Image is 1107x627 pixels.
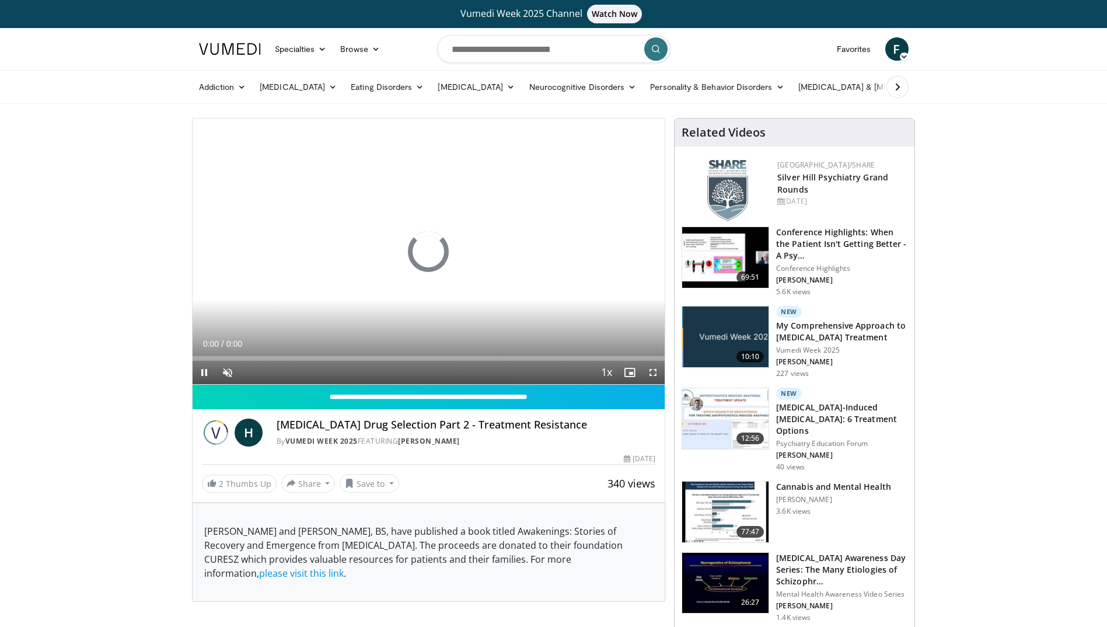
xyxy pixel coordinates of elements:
button: Enable picture-in-picture mode [618,361,641,384]
h4: [MEDICAL_DATA] Drug Selection Part 2 - Treatment Resistance [277,419,656,431]
p: Conference Highlights [776,264,907,273]
p: [PERSON_NAME] and [PERSON_NAME], BS, have published a book titled Awakenings: Stories of Recovery... [204,524,654,580]
p: Psychiatry Education Forum [776,439,907,448]
img: 4362ec9e-0993-4580-bfd4-8e18d57e1d49.150x105_q85_crop-smart_upscale.jpg [682,227,769,288]
a: 26:27 [MEDICAL_DATA] Awareness Day Series: The Many Etiologies of Schizophr… Mental Health Awaren... [682,552,907,622]
a: [PERSON_NAME] [398,436,460,446]
a: Addiction [192,75,253,99]
div: Progress Bar [193,356,665,361]
img: VuMedi Logo [199,43,261,55]
h3: [MEDICAL_DATA]-Induced [MEDICAL_DATA]: 6 Treatment Options [776,402,907,437]
button: Pause [193,361,216,384]
a: Eating Disorders [344,75,431,99]
button: Fullscreen [641,361,665,384]
p: 227 views [776,369,809,378]
span: 26:27 [736,597,764,608]
img: cc17e273-e85b-4a44-ada7-bd2ab890eb55.150x105_q85_crop-smart_upscale.jpg [682,553,769,614]
p: New [776,306,802,318]
img: 0e991599-1ace-4004-98d5-e0b39d86eda7.150x105_q85_crop-smart_upscale.jpg [682,482,769,542]
a: [GEOGRAPHIC_DATA]/SHARE [777,160,875,170]
a: Vumedi Week 2025 ChannelWatch Now [201,5,907,23]
p: Mental Health Awareness Video Series [776,590,907,599]
a: 69:51 Conference Highlights: When the Patient Isn't Getting Better - A Psy… Conference Highlights... [682,227,907,297]
span: 12:56 [736,433,764,444]
a: Silver Hill Psychiatry Grand Rounds [777,172,888,195]
video-js: Video Player [193,119,665,385]
a: 2 Thumbs Up [202,475,277,493]
p: [PERSON_NAME] [776,276,907,285]
a: 10:10 New My Comprehensive Approach to [MEDICAL_DATA] Treatment Vumedi Week 2025 [PERSON_NAME] 22... [682,306,907,378]
a: F [885,37,909,61]
p: New [776,388,802,399]
p: 3.6K views [776,507,811,516]
h3: Conference Highlights: When the Patient Isn't Getting Better - A Psy… [776,227,907,262]
div: [DATE] [777,196,905,207]
a: Personality & Behavior Disorders [643,75,791,99]
p: 40 views [776,462,805,472]
a: [MEDICAL_DATA] [253,75,344,99]
h3: [MEDICAL_DATA] Awareness Day Series: The Many Etiologies of Schizophr… [776,552,907,587]
p: [PERSON_NAME] [776,451,907,460]
p: [PERSON_NAME] [776,495,891,504]
div: [DATE] [624,454,655,464]
a: Specialties [268,37,334,61]
a: Favorites [830,37,878,61]
a: Neurocognitive Disorders [522,75,644,99]
img: ae1082c4-cc90-4cd6-aa10-009092bfa42a.jpg.150x105_q85_crop-smart_upscale.jpg [682,306,769,367]
button: Unmute [216,361,239,384]
span: 340 views [607,476,655,490]
img: Vumedi Week 2025 [202,419,230,447]
h3: My Comprehensive Approach to [MEDICAL_DATA] Treatment [776,320,907,343]
a: H [235,419,263,447]
a: Browse [333,37,387,61]
a: Vumedi Week 2025 [285,436,358,446]
h3: Cannabis and Mental Health [776,481,891,493]
button: Share [281,474,336,493]
span: Watch Now [587,5,642,23]
img: f8aaeb6d-318f-4fcf-bd1d-54ce21f29e87.png.150x105_q85_autocrop_double_scale_upscale_version-0.2.png [707,160,748,221]
input: Search topics, interventions [437,35,671,63]
button: Playback Rate [595,361,618,384]
p: 5.6K views [776,287,811,297]
span: 0:00 [203,339,219,349]
button: Save to [340,474,399,493]
p: [PERSON_NAME] [776,601,907,611]
span: 0:00 [226,339,242,349]
a: 77:47 Cannabis and Mental Health [PERSON_NAME] 3.6K views [682,481,907,543]
span: / [222,339,224,349]
p: 1.4K views [776,613,811,622]
div: By FEATURING [277,436,656,447]
span: 10:10 [736,351,764,363]
a: [MEDICAL_DATA] & [MEDICAL_DATA] [791,75,958,99]
span: 77:47 [736,526,764,538]
a: 12:56 New [MEDICAL_DATA]-Induced [MEDICAL_DATA]: 6 Treatment Options Psychiatry Education Forum [... [682,388,907,472]
a: please visit this link [259,567,344,580]
img: acc69c91-7912-4bad-b845-5f898388c7b9.150x105_q85_crop-smart_upscale.jpg [682,388,769,449]
p: Vumedi Week 2025 [776,346,907,355]
span: 69:51 [736,271,764,283]
h4: Related Videos [682,126,766,140]
span: 2 [219,478,224,489]
p: [PERSON_NAME] [776,357,907,367]
a: [MEDICAL_DATA] [431,75,522,99]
